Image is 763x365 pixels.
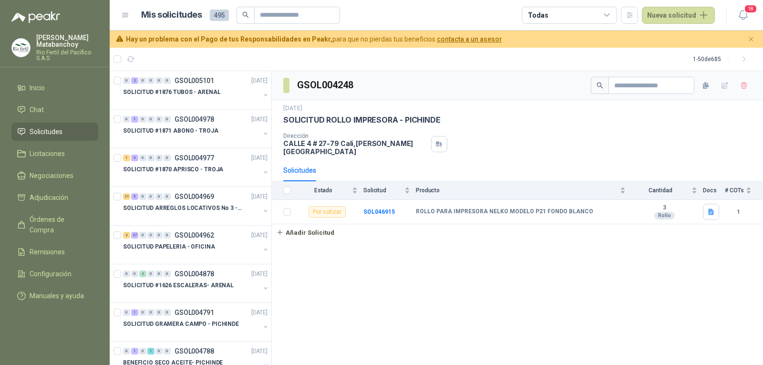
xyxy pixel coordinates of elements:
[123,114,269,144] a: 0 1 0 0 0 0 GSOL004978[DATE] SOLICITUD #1871 ABONO - TROJA
[155,193,163,200] div: 0
[283,139,427,156] p: CALLE 4 # 27-79 Cali , [PERSON_NAME][GEOGRAPHIC_DATA]
[36,34,98,48] p: [PERSON_NAME] Matabanchoy
[654,212,675,219] div: Rollo
[251,192,268,201] p: [DATE]
[734,7,752,24] button: 18
[631,204,697,212] b: 3
[175,232,214,239] p: GSOL004962
[123,348,130,355] div: 0
[251,115,268,124] p: [DATE]
[123,193,130,200] div: 21
[131,348,138,355] div: 1
[251,76,268,85] p: [DATE]
[363,187,402,194] span: Solicitud
[272,224,763,240] a: Añadir Solicitud
[251,231,268,240] p: [DATE]
[175,155,214,161] p: GSOL004977
[131,309,138,316] div: 1
[363,181,416,200] th: Solicitud
[155,77,163,84] div: 0
[11,210,98,239] a: Órdenes de Compra
[528,10,548,21] div: Todas
[693,52,752,67] div: 1 - 50 de 685
[30,170,73,181] span: Negociaciones
[123,155,130,161] div: 1
[11,145,98,163] a: Licitaciones
[139,116,146,123] div: 0
[745,33,757,45] button: Cerrar
[297,181,363,200] th: Estado
[631,181,703,200] th: Cantidad
[126,35,332,43] b: Hay un problema con el Pago de tus Responsabilidades en Peakr,
[139,309,146,316] div: 0
[11,243,98,261] a: Remisiones
[126,34,502,44] span: para que no pierdas tus beneficios
[123,165,223,174] p: SOLICITUD #1870 APRISCO - TROJA
[30,192,68,203] span: Adjudicación
[175,271,214,277] p: GSOL004878
[155,348,163,355] div: 0
[416,187,618,194] span: Producto
[164,232,171,239] div: 0
[11,167,98,185] a: Negociaciones
[164,271,171,277] div: 0
[123,309,130,316] div: 0
[164,155,171,161] div: 0
[147,309,155,316] div: 0
[11,101,98,119] a: Chat
[123,268,269,299] a: 0 0 2 0 0 0 GSOL004878[DATE] SOLICITUD #1626 ESCALERAS- ARENAL
[123,126,218,136] p: SOLICITUD #1871 ABONO - TROJA
[123,229,269,260] a: 2 27 0 0 0 0 GSOL004962[DATE] SOLICITUD PAPELERIA - OFICINA
[139,155,146,161] div: 0
[123,307,269,337] a: 0 1 0 0 0 0 GSOL004791[DATE] SOLICITUD GRAMERA CAMPO - PICHINDE
[30,214,89,235] span: Órdenes de Compra
[123,75,269,105] a: 0 2 0 0 0 0 GSOL005101[DATE] SOLICITUD #1876 TUBOS - ARENAL
[147,116,155,123] div: 0
[131,155,138,161] div: 3
[30,104,44,115] span: Chat
[251,308,268,317] p: [DATE]
[631,187,690,194] span: Cantidad
[141,8,202,22] h1: Mis solicitudes
[123,152,269,183] a: 1 3 0 0 0 0 GSOL004977[DATE] SOLICITUD #1870 APRISCO - TROJA
[131,116,138,123] div: 1
[309,206,346,218] div: Por cotizar
[123,271,130,277] div: 0
[30,247,65,257] span: Remisiones
[155,309,163,316] div: 0
[164,116,171,123] div: 0
[597,82,603,89] span: search
[283,133,427,139] p: Dirección
[131,232,138,239] div: 27
[11,287,98,305] a: Manuales y ayuda
[123,320,239,329] p: SOLICITUD GRAMERA CAMPO - PICHINDE
[155,116,163,123] div: 0
[147,155,155,161] div: 0
[155,271,163,277] div: 0
[139,77,146,84] div: 0
[123,281,234,290] p: SOLICITUD #1626 ESCALERAS- ARENAL
[30,126,62,137] span: Solicitudes
[131,271,138,277] div: 0
[30,83,45,93] span: Inicio
[272,224,339,240] button: Añadir Solicitud
[283,115,441,125] p: SOLICITUD ROLLO IMPRESORA - PICHINDE
[283,104,302,113] p: [DATE]
[725,208,752,217] b: 1
[30,148,65,159] span: Licitaciones
[725,181,763,200] th: # COTs
[11,123,98,141] a: Solicitudes
[123,204,242,213] p: SOLICITUD ARREGLOS LOCATIVOS No 3 - PICHINDE
[744,4,757,13] span: 18
[251,154,268,163] p: [DATE]
[416,208,593,216] b: ROLLO PARA IMPRESORA NELKO MODELO P21 FONDO BLANCO
[725,187,744,194] span: # COTs
[147,193,155,200] div: 0
[123,191,269,221] a: 21 5 0 0 0 0 GSOL004969[DATE] SOLICITUD ARREGLOS LOCATIVOS No 3 - PICHINDE
[164,348,171,355] div: 0
[123,77,130,84] div: 0
[155,155,163,161] div: 0
[164,193,171,200] div: 0
[139,232,146,239] div: 0
[251,270,268,279] p: [DATE]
